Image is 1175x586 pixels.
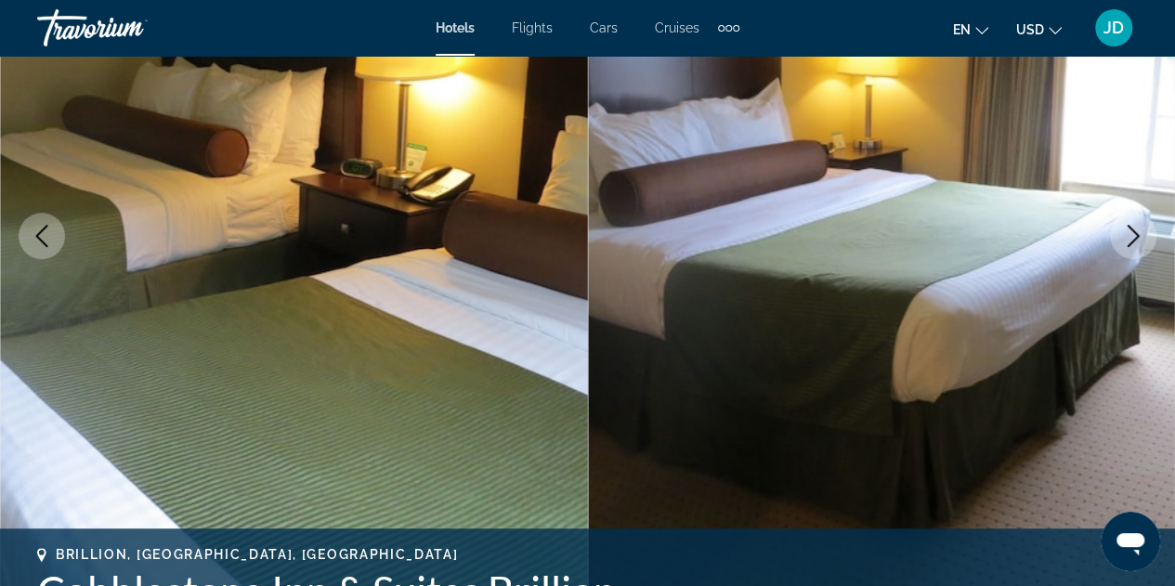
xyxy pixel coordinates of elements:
[1016,16,1062,43] button: Change currency
[1090,8,1138,47] button: User Menu
[590,20,618,35] a: Cars
[953,22,971,37] span: en
[655,20,699,35] a: Cruises
[37,4,223,52] a: Travorium
[718,13,739,43] button: Extra navigation items
[1110,213,1156,259] button: Next image
[512,20,553,35] a: Flights
[19,213,65,259] button: Previous image
[1101,512,1160,571] iframe: Button to launch messaging window
[953,16,988,43] button: Change language
[1103,19,1124,37] span: JD
[1016,22,1044,37] span: USD
[436,20,475,35] a: Hotels
[56,547,458,562] span: Brillion, [GEOGRAPHIC_DATA], [GEOGRAPHIC_DATA]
